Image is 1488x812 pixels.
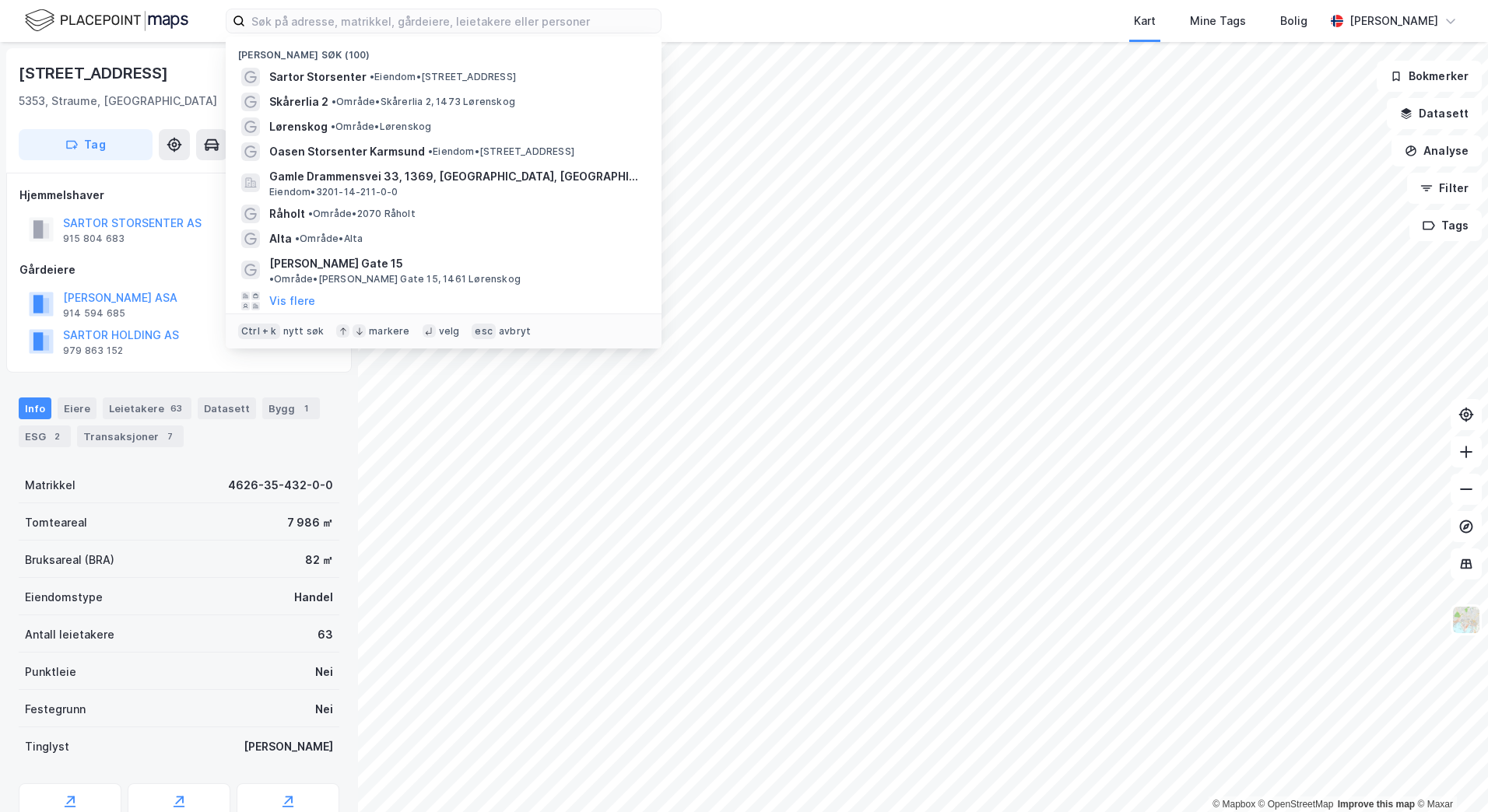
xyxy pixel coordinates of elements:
div: [PERSON_NAME] [1349,12,1438,30]
span: • [295,233,300,244]
div: avbryt [499,325,531,338]
div: Bolig [1280,12,1307,30]
span: • [308,208,313,219]
input: Søk på adresse, matrikkel, gårdeiere, leietakere eller personer [245,9,661,33]
div: Eiendomstype [25,588,103,607]
div: Leietakere [103,397,191,419]
div: 1 [298,401,314,416]
span: Oasen Storsenter Karmsund [269,142,425,161]
div: nytt søk [283,325,325,338]
span: Område • [PERSON_NAME] Gate 15, 1461 Lørenskog [269,273,521,285]
span: Gamle Drammensvei 33, 1369, [GEOGRAPHIC_DATA], [GEOGRAPHIC_DATA] [269,167,643,186]
div: Kart [1134,12,1156,30]
span: • [332,96,336,107]
div: Nei [315,663,333,681]
div: Matrikkel [25,476,75,495]
span: Eiendom • [STREET_ADDRESS] [370,71,516,83]
div: Nei [315,700,333,719]
div: velg [439,325,460,338]
div: Handel [294,588,333,607]
a: Mapbox [1213,799,1255,810]
span: Skårerlia 2 [269,93,328,111]
span: • [428,145,433,157]
span: Område • 2070 Råholt [308,208,416,220]
div: 7 [162,429,177,444]
button: Tag [19,129,153,160]
div: [PERSON_NAME] [244,737,333,756]
div: Bygg [262,397,320,419]
div: 7 986 ㎡ [287,513,333,532]
div: markere [369,325,409,338]
div: 979 863 152 [63,345,123,357]
div: 915 804 683 [63,233,125,245]
span: Råholt [269,205,305,223]
div: Tomteareal [25,513,87,532]
div: Eiere [58,397,97,419]
span: Eiendom • [STREET_ADDRESS] [428,145,574,158]
span: • [370,71,374,82]
div: ESG [19,425,71,447]
a: OpenStreetMap [1258,799,1334,810]
span: [PERSON_NAME] Gate 15 [269,254,403,273]
span: Område • Alta [295,233,363,245]
div: 914 594 685 [63,307,125,320]
div: 82 ㎡ [305,551,333,569]
iframe: Chat Widget [1410,737,1488,812]
div: 63 [167,401,185,416]
button: Datasett [1387,98,1482,129]
span: Område • Skårerlia 2, 1473 Lørenskog [332,96,515,108]
div: [PERSON_NAME] søk (100) [226,37,662,65]
button: Analyse [1391,135,1482,166]
img: logo.f888ab2527a4732fd821a326f86c7f29.svg [25,7,188,34]
div: Festegrunn [25,700,86,719]
div: 4626-35-432-0-0 [228,476,333,495]
span: Eiendom • 3201-14-211-0-0 [269,186,398,198]
span: Alta [269,229,292,248]
a: Improve this map [1338,799,1415,810]
button: Vis flere [269,292,315,310]
span: • [269,273,274,285]
button: Tags [1409,210,1482,241]
span: Lørenskog [269,117,328,136]
span: Sartor Storsenter [269,68,367,86]
div: 63 [318,625,333,644]
div: Transaksjoner [77,425,184,447]
div: Kontrollprogram for chat [1410,737,1488,812]
div: Antall leietakere [25,625,114,644]
div: Hjemmelshaver [19,186,339,205]
span: Område • Lørenskog [331,121,431,133]
img: Z [1451,605,1481,635]
div: Ctrl + k [238,324,280,339]
div: 2 [49,429,65,444]
div: Tinglyst [25,737,69,756]
button: Bokmerker [1377,61,1482,92]
button: Filter [1407,173,1482,204]
div: [STREET_ADDRESS] [19,61,171,86]
div: 5353, Straume, [GEOGRAPHIC_DATA] [19,92,217,110]
div: esc [472,324,496,339]
div: Info [19,397,51,419]
div: Mine Tags [1190,12,1246,30]
div: Datasett [198,397,256,419]
span: • [331,121,335,132]
div: Punktleie [25,663,76,681]
div: Bruksareal (BRA) [25,551,114,569]
div: Gårdeiere [19,261,339,279]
